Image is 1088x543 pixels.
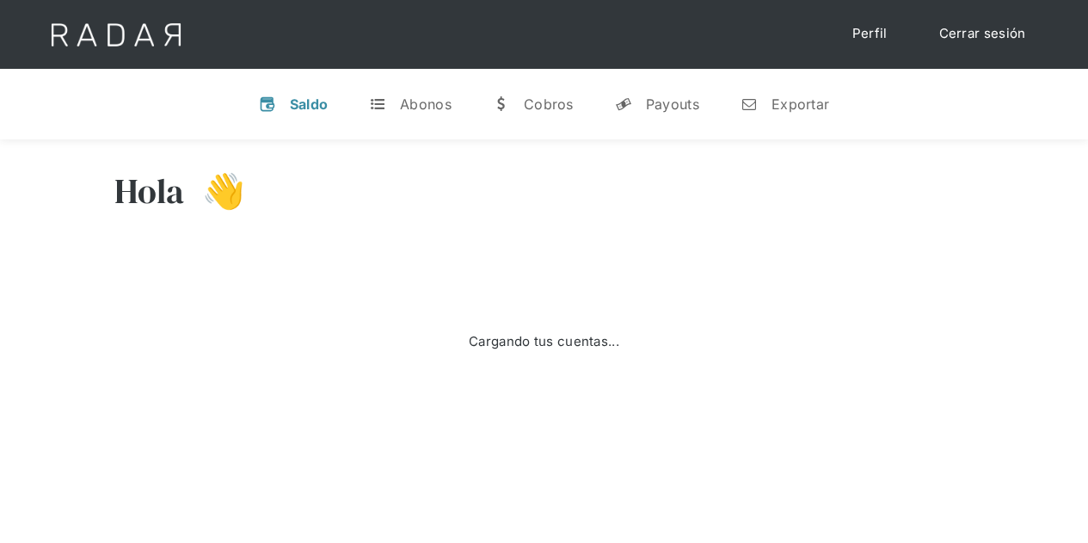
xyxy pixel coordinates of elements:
div: Saldo [290,96,329,113]
a: Cerrar sesión [922,17,1043,51]
h3: 👋 [185,170,245,213]
div: Cobros [524,96,574,113]
div: t [369,96,386,113]
div: Payouts [646,96,699,113]
div: n [741,96,758,113]
h3: Hola [114,170,185,213]
a: Perfil [835,17,905,51]
div: Cargando tus cuentas... [469,332,619,352]
div: y [615,96,632,113]
div: Exportar [771,96,829,113]
div: w [493,96,510,113]
div: v [259,96,276,113]
div: Abonos [400,96,452,113]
